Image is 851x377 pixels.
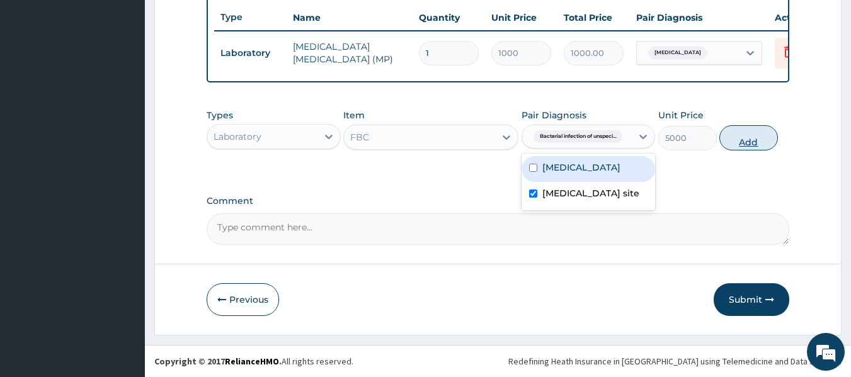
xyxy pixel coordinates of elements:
th: Pair Diagnosis [630,5,768,30]
div: Redefining Heath Insurance in [GEOGRAPHIC_DATA] using Telemedicine and Data Science! [508,355,842,368]
div: Chat with us now [66,70,212,87]
th: Quantity [413,5,485,30]
button: Add [719,125,778,150]
div: FBC [350,131,369,143]
span: [MEDICAL_DATA] [648,47,707,59]
th: Type [214,6,287,29]
button: Previous [207,283,279,316]
footer: All rights reserved. [145,345,851,377]
th: Actions [768,5,831,30]
th: Name [287,5,413,30]
label: Pair Diagnosis [522,109,586,121]
th: Total Price [557,5,630,30]
span: Bacterial infection of unspeci... [534,130,623,143]
label: Item [343,109,365,121]
label: Types [207,110,233,121]
strong: Copyright © 2017 . [154,356,282,367]
a: RelianceHMO [225,356,279,367]
td: [MEDICAL_DATA] [MEDICAL_DATA] (MP) [287,34,413,72]
th: Unit Price [485,5,557,30]
td: Laboratory [214,42,287,65]
label: [MEDICAL_DATA] [542,161,620,174]
div: Minimize live chat window [207,6,237,37]
div: Laboratory [214,130,261,143]
label: [MEDICAL_DATA] site [542,187,639,200]
span: We're online! [73,110,174,237]
img: d_794563401_company_1708531726252_794563401 [23,63,51,94]
label: Comment [207,196,790,206]
button: Submit [714,283,789,316]
textarea: Type your message and hit 'Enter' [6,247,240,291]
label: Unit Price [658,109,704,121]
